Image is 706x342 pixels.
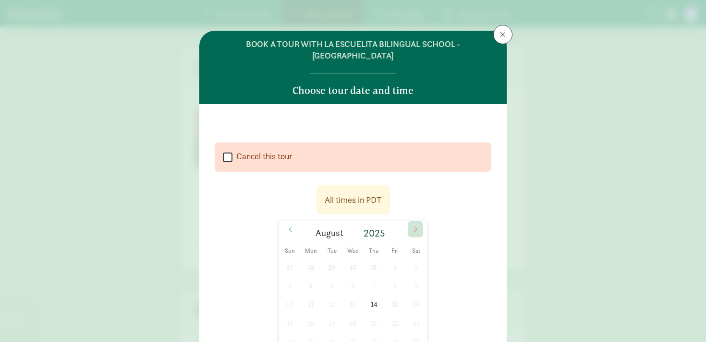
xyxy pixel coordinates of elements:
[365,295,383,314] span: August 14, 2025
[406,248,427,254] span: Sat
[215,38,491,61] h6: BOOK A TOUR WITH LA ESCUELITA BILINGUAL SCHOOL - [GEOGRAPHIC_DATA]
[279,248,300,254] span: Sun
[325,193,382,206] div: All times in PDT
[321,248,342,254] span: Tue
[316,229,343,238] span: August
[385,248,406,254] span: Fri
[292,85,414,96] h5: Choose tour date and time
[364,248,385,254] span: Thu
[232,151,292,162] label: Cancel this tour
[342,248,364,254] span: Wed
[300,248,321,254] span: Mon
